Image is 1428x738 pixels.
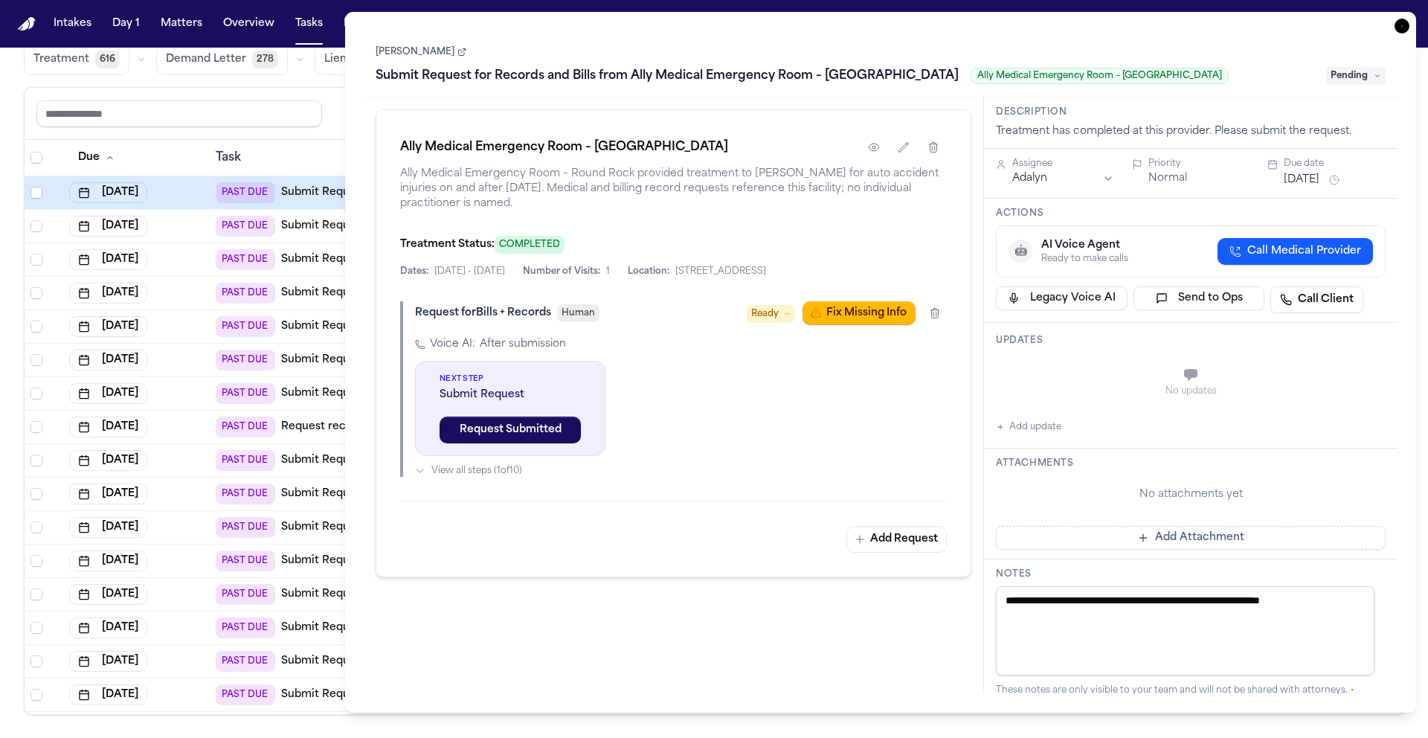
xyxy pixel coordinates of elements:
[751,307,779,321] span: Ready
[431,465,522,477] span: View all steps ( 1 of 10 )
[440,388,581,402] span: Submit Request
[370,64,965,88] h1: Submit Request for Records and Bills from Ally Medical Emergency Room – [GEOGRAPHIC_DATA]
[1284,158,1386,170] div: Due date
[430,337,475,352] span: Voice AI:
[557,304,599,322] button: Human
[803,301,916,325] button: Fix Missing Info
[155,10,208,37] button: Matters
[996,568,1386,580] h3: Notes
[996,106,1386,118] h3: Description
[996,418,1061,436] button: Add update
[166,52,246,67] span: Demand Letter
[996,385,1386,397] div: No updates
[338,10,379,37] button: Firms
[376,46,466,58] a: [PERSON_NAME]
[1284,173,1319,187] button: [DATE]
[24,44,129,75] button: Treatment616
[1325,171,1343,189] button: Snooze task
[400,138,728,156] h1: Ally Medical Emergency Room – [GEOGRAPHIC_DATA]
[628,266,669,277] span: Location:
[217,10,280,37] button: Overview
[440,417,581,443] button: Request Submitted
[95,51,120,68] span: 616
[156,44,288,75] button: Demand Letter278
[606,266,610,277] span: 1
[996,487,1386,502] div: No attachments yet
[1012,158,1114,170] div: Assignee
[996,335,1386,347] h3: Updates
[996,124,1386,139] div: Treatment has completed at this provider. Please submit the request.
[1270,286,1363,313] a: Call Client
[400,266,428,277] span: Dates:
[252,51,278,68] span: 278
[33,52,89,67] span: Treatment
[1014,244,1027,259] span: 🤖
[415,306,551,321] div: Request for Bills + Records
[971,68,1229,84] span: Ally Medical Emergency Room – [GEOGRAPHIC_DATA]
[400,239,495,250] span: Treatment Status:
[1148,158,1250,170] div: Priority
[18,17,36,31] img: Finch Logo
[996,458,1386,469] h3: Attachments
[846,526,947,553] button: Add Request
[996,286,1128,310] button: Legacy Voice AI
[324,52,352,67] span: Liens
[315,44,394,75] button: Liens302
[1041,253,1128,265] div: Ready to make calls
[1326,67,1386,85] span: Pending
[18,17,36,31] a: Home
[523,266,600,277] span: Number of Visits:
[289,10,329,37] button: Tasks
[495,236,565,254] span: COMPLETED
[415,465,947,477] button: View all steps (1of10)
[1218,238,1373,265] button: Call Medical Provider
[996,526,1386,550] button: Add Attachment
[996,208,1386,219] h3: Actions
[1133,286,1265,310] button: Send to Ops
[1247,244,1361,259] span: Call Medical Provider
[434,266,505,277] span: [DATE] - [DATE]
[996,684,1386,708] div: These notes are only visible to your team and will not be shared with attorneys.
[106,10,146,37] button: Day 1
[1041,238,1128,253] div: AI Voice Agent
[1148,171,1187,186] button: Normal
[440,373,581,385] span: Next Step
[388,10,452,37] button: The Flock
[48,10,97,37] button: Intakes
[400,167,947,211] span: Ally Medical Emergency Room – Round Rock provided treatment to [PERSON_NAME] for auto accident in...
[480,337,566,352] span: After submission
[675,266,766,277] span: [STREET_ADDRESS]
